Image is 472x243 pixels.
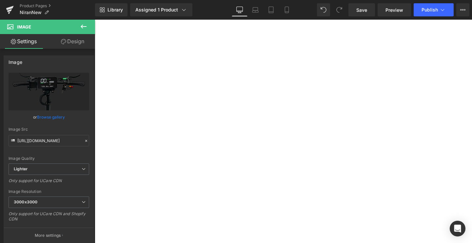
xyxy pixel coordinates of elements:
b: Lighter [14,166,28,171]
div: Assigned 1 Product [135,7,187,13]
a: Design [49,34,96,49]
span: Image [17,24,31,29]
div: Image Quality [9,156,89,161]
button: More settings [4,228,94,243]
span: Publish [422,7,438,12]
a: New Library [95,3,128,16]
a: Product Pages [20,3,95,9]
span: Preview [385,7,403,13]
a: Preview [378,3,411,16]
div: or [9,114,89,121]
b: 3000x3000 [14,199,37,204]
a: Desktop [232,3,247,16]
div: Only support for UCare CDN and Shopify CDN [9,211,89,226]
div: Open Intercom Messenger [450,221,465,236]
span: Library [108,7,123,13]
button: Undo [317,3,330,16]
button: More [456,3,469,16]
input: Link [9,135,89,146]
p: More settings [35,233,61,238]
button: Redo [333,3,346,16]
div: Image Resolution [9,189,89,194]
div: Image [9,56,22,65]
div: Image Src [9,127,89,132]
div: Only support for UCare CDN [9,178,89,188]
a: Laptop [247,3,263,16]
a: Tablet [263,3,279,16]
button: Publish [414,3,454,16]
a: Browse gallery [37,111,65,123]
span: NiranNew [20,10,42,15]
a: Mobile [279,3,295,16]
span: Save [356,7,367,13]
